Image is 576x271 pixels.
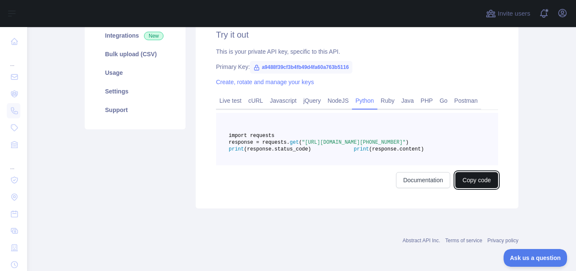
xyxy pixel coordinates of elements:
[417,94,436,107] a: PHP
[229,146,244,152] span: print
[324,94,352,107] a: NodeJS
[455,172,498,188] button: Copy code
[244,146,311,152] span: (response.status_code)
[95,63,175,82] a: Usage
[406,140,409,145] span: )
[290,140,299,145] span: get
[216,79,314,85] a: Create, rotate and manage your keys
[245,94,266,107] a: cURL
[144,32,163,40] span: New
[216,47,498,56] div: This is your private API key, specific to this API.
[436,94,451,107] a: Go
[229,133,274,139] span: import requests
[95,82,175,101] a: Settings
[487,238,518,244] a: Privacy policy
[216,94,245,107] a: Live test
[7,51,20,68] div: ...
[250,61,352,74] span: a9488f39cf3b4fb49d4fa60a763b5116
[95,26,175,45] a: Integrations New
[216,63,498,71] div: Primary Key:
[352,94,377,107] a: Python
[7,154,20,171] div: ...
[354,146,369,152] span: print
[229,140,290,145] span: response = requests.
[95,45,175,63] a: Bulk upload (CSV)
[403,238,440,244] a: Abstract API Inc.
[266,94,300,107] a: Javascript
[302,140,406,145] span: "[URL][DOMAIN_NAME][PHONE_NUMBER]"
[451,94,481,107] a: Postman
[377,94,398,107] a: Ruby
[299,140,302,145] span: (
[95,101,175,119] a: Support
[498,9,530,19] span: Invite users
[504,249,568,267] iframe: Toggle Customer Support
[216,29,498,41] h2: Try it out
[484,7,532,20] button: Invite users
[300,94,324,107] a: jQuery
[445,238,482,244] a: Terms of service
[369,146,424,152] span: (response.content)
[396,172,450,188] a: Documentation
[398,94,418,107] a: Java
